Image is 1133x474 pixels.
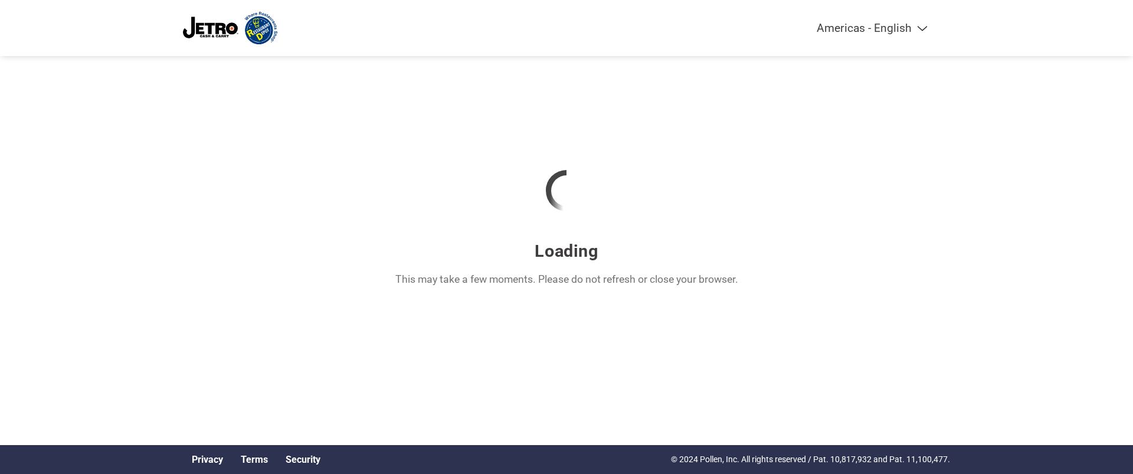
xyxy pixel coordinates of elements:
[192,454,223,465] a: Privacy
[671,453,950,466] p: © 2024 Pollen, Inc. All rights reserved / Pat. 10,817,932 and Pat. 11,100,477.
[241,454,268,465] a: Terms
[183,12,277,44] img: Jetro/Restaurant Depot
[535,241,598,261] h3: Loading
[395,272,738,287] p: This may take a few moments. Please do not refresh or close your browser.
[286,454,320,465] a: Security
